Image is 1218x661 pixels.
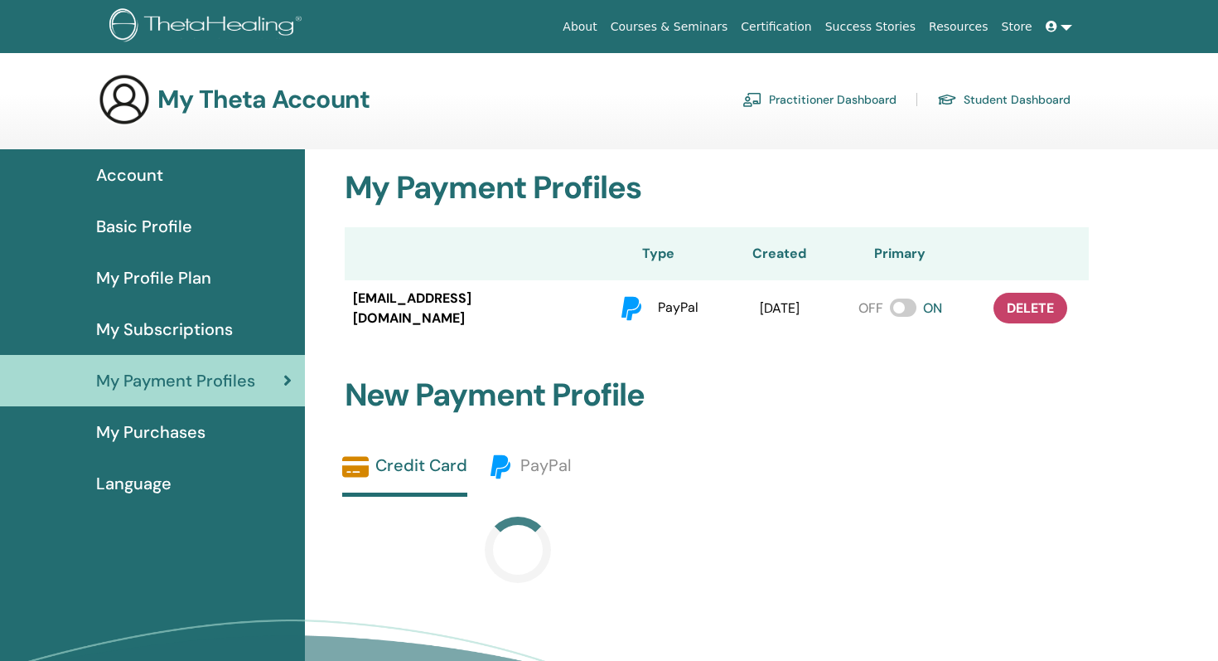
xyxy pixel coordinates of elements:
th: Type [586,227,731,280]
th: Primary [828,227,973,280]
img: paypal.svg [618,295,645,322]
span: PayPal [520,454,571,476]
span: Language [96,471,172,496]
div: [DATE] [739,299,819,318]
h2: New Payment Profile [335,377,1100,415]
a: Practitioner Dashboard [742,86,897,113]
a: Courses & Seminars [604,12,735,42]
span: [EMAIL_ADDRESS][DOMAIN_NAME] [353,289,578,328]
span: ON [923,299,942,317]
h2: My Payment Profiles [335,169,1100,207]
a: Certification [734,12,818,42]
img: paypal.svg [487,454,514,480]
span: OFF [858,299,883,317]
a: Resources [922,12,995,42]
span: My Subscriptions [96,317,233,342]
a: Credit Card [342,454,467,497]
a: About [556,12,603,42]
img: graduation-cap.svg [937,93,957,107]
img: credit-card-solid.svg [342,454,369,480]
a: Success Stories [819,12,922,42]
h3: My Theta Account [157,85,370,114]
button: delete [993,293,1067,323]
span: My Purchases [96,420,205,445]
span: Basic Profile [96,214,192,239]
span: Account [96,163,163,187]
img: chalkboard-teacher.svg [742,92,762,107]
img: logo.png [109,8,307,46]
span: delete [1007,299,1054,317]
span: PayPal [658,299,698,316]
img: generic-user-icon.jpg [98,73,151,126]
span: My Payment Profiles [96,368,255,393]
span: My Profile Plan [96,265,211,290]
a: Student Dashboard [937,86,1071,113]
a: Store [995,12,1039,42]
th: Created [731,227,828,280]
